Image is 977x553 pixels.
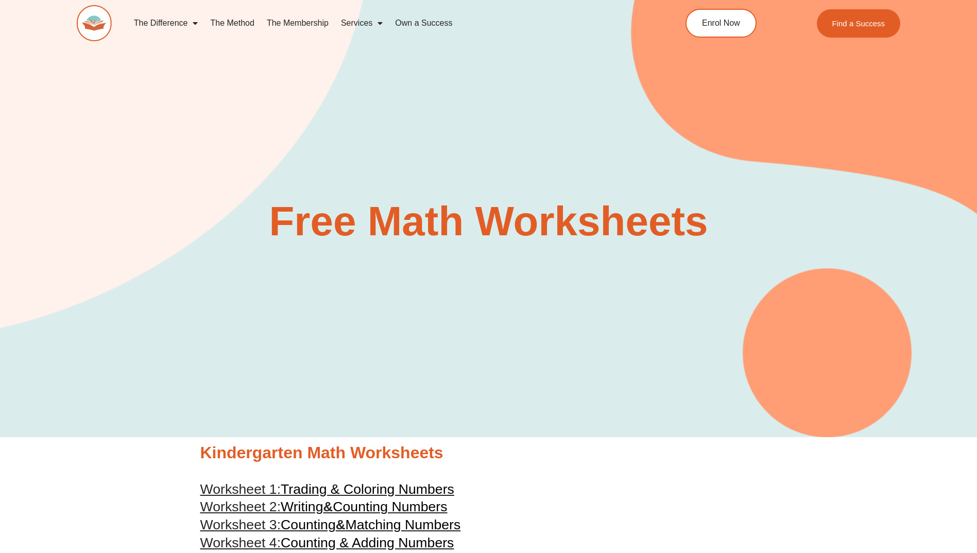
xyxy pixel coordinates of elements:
[333,499,447,514] span: Counting Numbers
[281,499,323,514] span: Writing
[128,11,639,35] nav: Menu
[200,517,461,532] a: Worksheet 3:Counting&Matching Numbers
[335,11,389,35] a: Services
[128,11,204,35] a: The Difference
[817,9,901,38] a: Find a Success
[200,535,454,550] a: Worksheet 4:Counting & Adding Numbers
[200,499,448,514] a: Worksheet 2:Writing&Counting Numbers
[200,517,281,532] span: Worksheet 3:
[685,9,757,38] a: Enrol Now
[261,11,335,35] a: The Membership
[346,517,461,532] span: Matching Numbers
[200,442,777,464] h2: Kindergarten Math Worksheets
[204,11,260,35] a: The Method
[200,481,281,497] span: Worksheet 1:
[702,19,740,27] span: Enrol Now
[200,481,454,497] a: Worksheet 1:Trading & Coloring Numbers
[200,535,281,550] span: Worksheet 4:
[281,535,454,550] span: Counting & Adding Numbers
[195,201,782,242] h2: Free Math Worksheets
[281,517,336,532] span: Counting
[200,499,281,514] span: Worksheet 2:
[281,481,454,497] span: Trading & Coloring Numbers
[832,20,885,27] span: Find a Success
[389,11,458,35] a: Own a Success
